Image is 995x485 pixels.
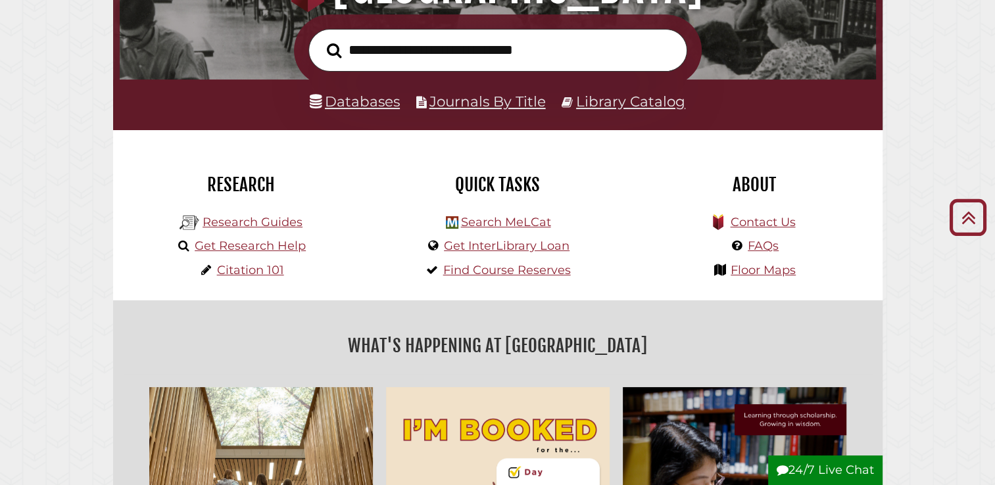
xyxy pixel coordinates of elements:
a: Library Catalog [576,93,685,110]
img: Hekman Library Logo [180,213,199,233]
a: FAQs [748,239,779,253]
a: Get Research Help [195,239,306,253]
h2: What's Happening at [GEOGRAPHIC_DATA] [123,331,873,361]
a: Back to Top [944,206,992,228]
h2: About [636,173,873,196]
a: Research Guides [203,215,303,229]
i: Search [327,42,341,58]
a: Contact Us [730,215,795,229]
img: Hekman Library Logo [446,216,458,229]
h2: Research [123,173,360,196]
h2: Quick Tasks [379,173,616,196]
a: Databases [310,93,400,110]
button: Search [320,39,348,62]
a: Floor Maps [731,263,796,277]
a: Get InterLibrary Loan [444,239,570,253]
a: Search MeLCat [460,215,550,229]
a: Find Course Reserves [443,263,571,277]
a: Journals By Title [429,93,546,110]
a: Citation 101 [217,263,284,277]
